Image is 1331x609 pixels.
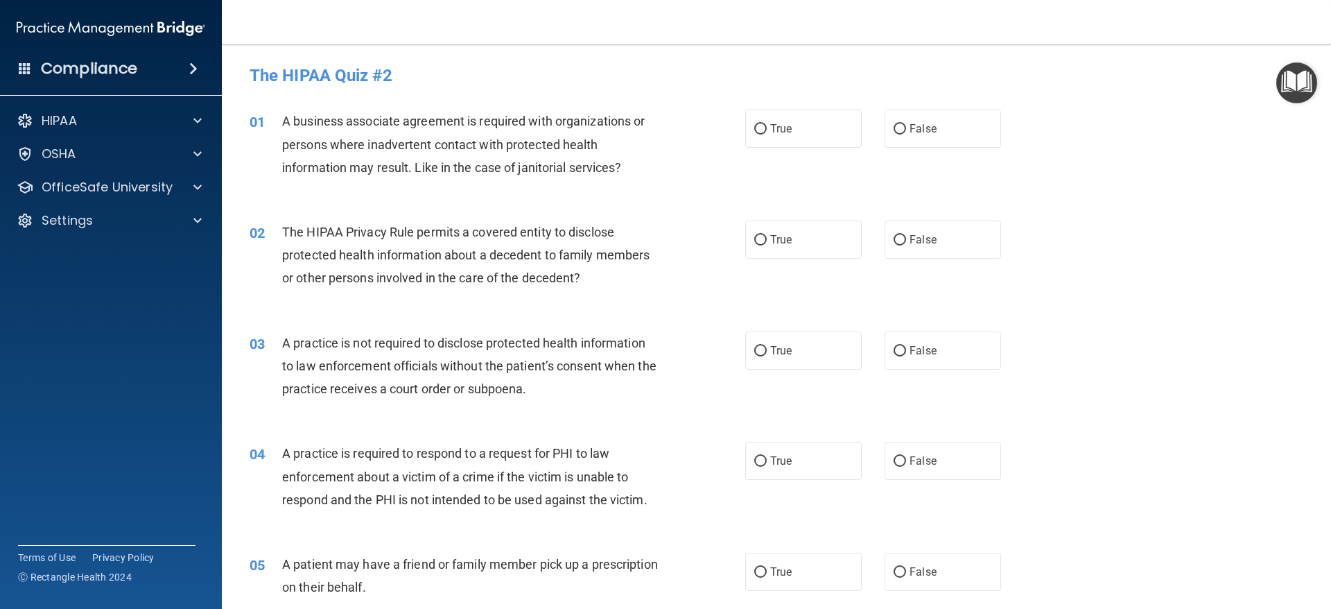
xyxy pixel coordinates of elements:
[17,212,202,229] a: Settings
[910,344,937,357] span: False
[754,567,767,578] input: True
[42,212,93,229] p: Settings
[282,446,647,506] span: A practice is required to respond to a request for PHI to law enforcement about a victim of a cri...
[282,557,658,594] span: A patient may have a friend or family member pick up a prescription on their behalf.
[754,346,767,357] input: True
[754,456,767,467] input: True
[18,551,76,565] a: Terms of Use
[250,225,265,241] span: 02
[17,179,202,196] a: OfficeSafe University
[250,114,265,130] span: 01
[42,179,173,196] p: OfficeSafe University
[770,122,792,135] span: True
[282,336,656,396] span: A practice is not required to disclose protected health information to law enforcement officials ...
[770,233,792,246] span: True
[250,446,265,463] span: 04
[250,336,265,352] span: 03
[282,225,650,285] span: The HIPAA Privacy Rule permits a covered entity to disclose protected health information about a ...
[42,112,77,129] p: HIPAA
[17,15,205,42] img: PMB logo
[282,114,645,174] span: A business associate agreement is required with organizations or persons where inadvertent contac...
[17,146,202,162] a: OSHA
[894,235,906,246] input: False
[18,570,132,584] span: Ⓒ Rectangle Health 2024
[250,557,265,574] span: 05
[894,456,906,467] input: False
[42,146,76,162] p: OSHA
[894,124,906,135] input: False
[910,565,937,578] span: False
[1276,62,1317,103] button: Open Resource Center
[894,346,906,357] input: False
[250,67,1303,85] h4: The HIPAA Quiz #2
[754,235,767,246] input: True
[17,112,202,129] a: HIPAA
[910,122,937,135] span: False
[41,59,137,78] h4: Compliance
[770,565,792,578] span: True
[770,454,792,468] span: True
[894,567,906,578] input: False
[92,551,155,565] a: Privacy Policy
[910,233,937,246] span: False
[754,124,767,135] input: True
[910,454,937,468] span: False
[770,344,792,357] span: True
